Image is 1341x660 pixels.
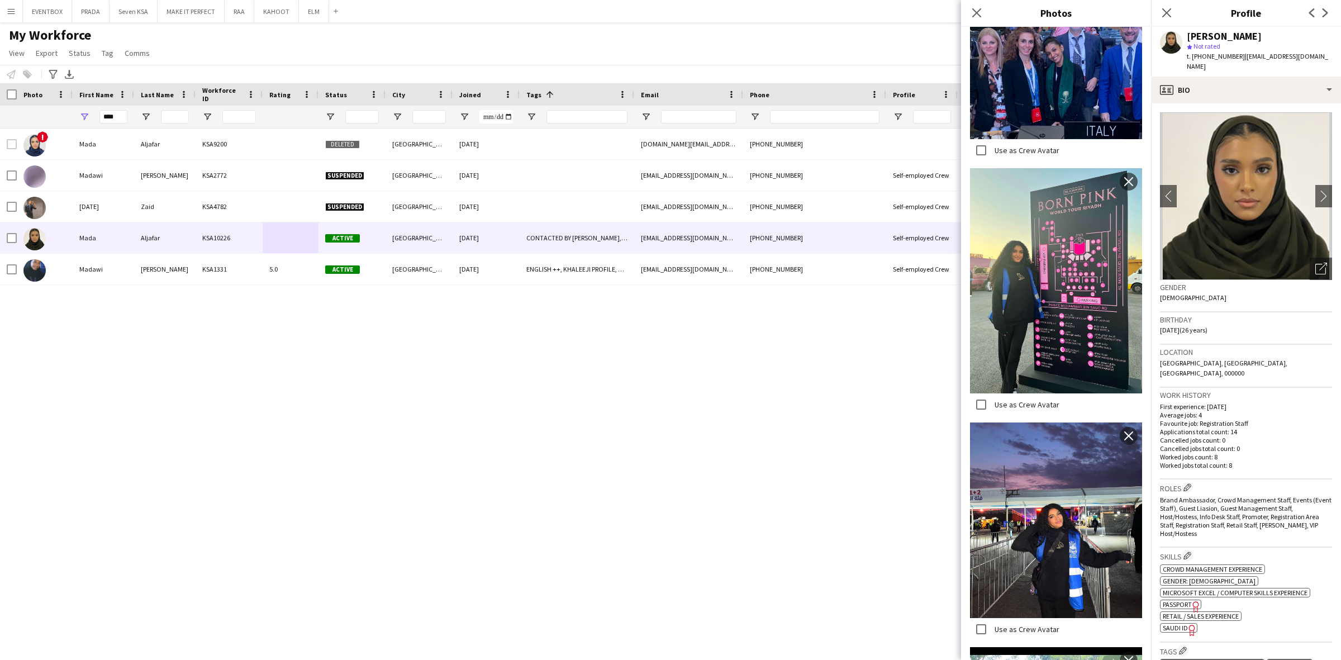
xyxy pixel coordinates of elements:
span: Not rated [1193,42,1220,50]
div: [DATE] [453,129,520,159]
a: Tag [97,46,118,60]
a: Export [31,46,62,60]
span: Active [325,265,360,274]
span: Gender: [DEMOGRAPHIC_DATA] [1163,577,1256,585]
span: Active [325,234,360,243]
div: [PHONE_NUMBER] [743,129,886,159]
app-action-btn: Advanced filters [46,68,60,81]
button: RAA [225,1,254,22]
p: Cancelled jobs count: 0 [1160,436,1332,444]
div: [GEOGRAPHIC_DATA] [386,191,453,222]
div: [EMAIL_ADDRESS][DOMAIN_NAME] [634,191,743,222]
div: [EMAIL_ADDRESS][DOMAIN_NAME] [634,160,743,191]
span: First Name [79,91,113,99]
span: Comms [125,48,150,58]
span: My Workforce [9,27,91,44]
div: [DATE] [73,191,134,222]
button: Open Filter Menu [526,112,536,122]
p: First experience: [DATE] [1160,402,1332,411]
div: [EMAIL_ADDRESS][DOMAIN_NAME] [634,254,743,284]
div: KSA1331 [196,254,263,284]
div: [DATE] [453,160,520,191]
h3: Gender [1160,282,1332,292]
div: [EMAIL_ADDRESS][DOMAIN_NAME] [634,222,743,253]
span: SAUDI ID [1163,624,1188,632]
button: PRADA [72,1,110,22]
img: Crew photo 1033163 [970,168,1142,393]
span: t. [PHONE_NUMBER] [1187,52,1245,60]
span: City [392,91,405,99]
button: Open Filter Menu [750,112,760,122]
h3: Work history [1160,390,1332,400]
input: Joined Filter Input [479,110,513,124]
h3: Birthday [1160,315,1332,325]
div: Self-employed Crew [886,254,958,284]
div: KSA2772 [196,160,263,191]
div: Mada [73,222,134,253]
span: Tag [102,48,113,58]
div: [PERSON_NAME] [134,160,196,191]
span: Retail / Sales experience [1163,612,1239,620]
div: [PHONE_NUMBER] [743,160,886,191]
input: Profile Filter Input [913,110,951,124]
button: ELM [299,1,329,22]
input: Workforce ID Filter Input [222,110,256,124]
div: [DOMAIN_NAME][EMAIL_ADDRESS][DOMAIN_NAME] [634,129,743,159]
button: KAHOOT [254,1,299,22]
span: [DEMOGRAPHIC_DATA] [1160,293,1226,302]
div: 23 [958,191,1005,222]
span: [DATE] (26 years) [1160,326,1207,334]
p: Worked jobs count: 8 [1160,453,1332,461]
div: Self-employed Crew [886,222,958,253]
div: CONTACTED BY [PERSON_NAME], ENGLISH ++, FL Training Certificate, FOLLOW UP , [PERSON_NAME] PROFIL... [520,222,634,253]
div: Madawi [73,254,134,284]
span: Profile [893,91,915,99]
div: Open photos pop-in [1310,258,1332,280]
h3: Roles [1160,482,1332,493]
input: Last Name Filter Input [161,110,189,124]
span: [GEOGRAPHIC_DATA], [GEOGRAPHIC_DATA], [GEOGRAPHIC_DATA], 000000 [1160,359,1287,377]
div: [PERSON_NAME] [134,254,196,284]
div: [PHONE_NUMBER] [743,254,886,284]
span: Workforce ID [202,86,242,103]
span: Deleted [325,140,360,149]
p: Average jobs: 4 [1160,411,1332,419]
img: Crew avatar or photo [1160,112,1332,280]
div: [DATE] [453,222,520,253]
div: Mada [73,129,134,159]
span: Brand Ambassador, Crowd Management Staff, Events (Event Staff), Guest Liasion, Guest Management S... [1160,496,1332,538]
button: Open Filter Menu [141,112,151,122]
span: Phone [750,91,769,99]
span: Last Name [141,91,174,99]
div: KSA9200 [196,129,263,159]
button: Open Filter Menu [325,112,335,122]
div: Self-employed Crew [886,191,958,222]
div: [PHONE_NUMBER] [743,222,886,253]
div: Bio [1151,77,1341,103]
button: Seven KSA [110,1,158,22]
img: Crew photo 1033162 [970,422,1142,618]
div: 5.0 [263,254,318,284]
span: Crowd management experience [1163,565,1262,573]
a: View [4,46,29,60]
div: KSA10226 [196,222,263,253]
div: [PHONE_NUMBER] [743,191,886,222]
p: Favourite job: Registration Staff [1160,419,1332,428]
div: Aljafar [134,129,196,159]
button: Open Filter Menu [459,112,469,122]
label: Use as Crew Avatar [992,400,1059,410]
span: Email [641,91,659,99]
span: Suspended [325,203,364,211]
span: Tags [526,91,541,99]
img: Madawi Ismat [23,259,46,282]
input: First Name Filter Input [99,110,127,124]
div: Aljafar [134,222,196,253]
div: 26 [958,129,1005,159]
span: Rating [269,91,291,99]
input: City Filter Input [412,110,446,124]
span: Suspended [325,172,364,180]
div: [DATE] [453,191,520,222]
div: KSA4782 [196,191,263,222]
img: Madawi Ahmed [23,165,46,188]
div: [GEOGRAPHIC_DATA] [386,222,453,253]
